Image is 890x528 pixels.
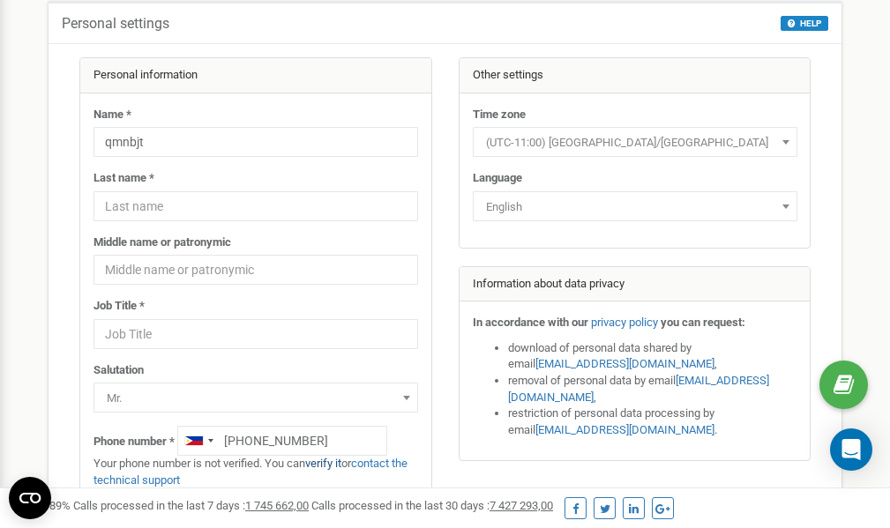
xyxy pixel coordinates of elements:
[93,255,418,285] input: Middle name or patronymic
[490,499,553,512] u: 7 427 293,00
[93,434,175,450] label: Phone number *
[93,383,418,413] span: Mr.
[93,107,131,123] label: Name *
[93,457,408,487] a: contact the technical support
[93,191,418,221] input: Last name
[73,499,309,512] span: Calls processed in the last 7 days :
[535,423,714,436] a: [EMAIL_ADDRESS][DOMAIN_NAME]
[661,316,745,329] strong: you can request:
[93,170,154,187] label: Last name *
[508,405,797,438] li: restriction of personal data processing by email .
[473,170,522,187] label: Language
[473,107,526,123] label: Time zone
[508,373,797,405] li: removal of personal data by email ,
[535,357,714,370] a: [EMAIL_ADDRESS][DOMAIN_NAME]
[93,298,145,315] label: Job Title *
[9,477,51,519] button: Open CMP widget
[177,426,387,456] input: +1-800-555-55-55
[460,58,811,93] div: Other settings
[508,374,769,404] a: [EMAIL_ADDRESS][DOMAIN_NAME]
[479,195,791,219] span: English
[80,58,431,93] div: Personal information
[100,386,412,411] span: Mr.
[460,267,811,302] div: Information about data privacy
[93,319,418,349] input: Job Title
[781,16,828,31] button: HELP
[93,234,231,251] label: Middle name or patronymic
[178,427,219,455] div: Telephone country code
[591,316,658,329] a: privacy policy
[830,428,872,471] div: Open Intercom Messenger
[93,456,418,488] p: Your phone number is not verified. You can or
[508,340,797,373] li: download of personal data shared by email ,
[479,130,791,155] span: (UTC-11:00) Pacific/Midway
[473,316,588,329] strong: In accordance with our
[473,191,797,221] span: English
[62,16,169,32] h5: Personal settings
[93,127,418,157] input: Name
[473,127,797,157] span: (UTC-11:00) Pacific/Midway
[311,499,553,512] span: Calls processed in the last 30 days :
[305,457,341,470] a: verify it
[93,362,144,379] label: Salutation
[245,499,309,512] u: 1 745 662,00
